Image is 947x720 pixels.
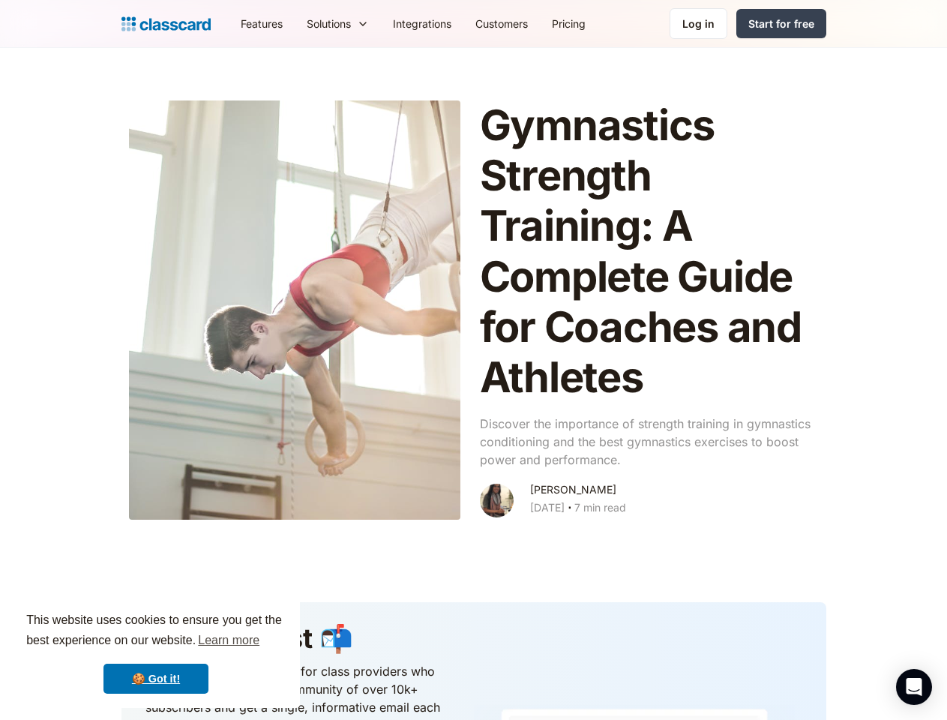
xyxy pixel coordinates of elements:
div: Log in [682,16,715,31]
a: Log in [670,8,727,39]
div: 7 min read [574,499,626,517]
div: [PERSON_NAME] [530,481,616,499]
a: Pricing [540,7,598,40]
span: This website uses cookies to ensure you get the best experience on our website. [26,611,286,652]
a: Start for free [736,9,826,38]
a: Integrations [381,7,463,40]
div: Solutions [307,16,351,31]
a: Customers [463,7,540,40]
a: dismiss cookie message [103,664,208,694]
div: Solutions [295,7,381,40]
div: Start for free [748,16,814,31]
p: Discover the importance of strength training in gymnastics conditioning and the best gymnastics e... [480,415,811,469]
a: Gymnastics Strength Training: A Complete Guide for Coaches and AthletesDiscover the importance of... [121,93,826,527]
div: Open Intercom Messenger [896,669,932,705]
a: Features [229,7,295,40]
h1: Gymnastics Strength Training: A Complete Guide for Coaches and Athletes [480,100,811,403]
div: cookieconsent [12,597,300,708]
a: home [121,13,211,34]
a: learn more about cookies [196,629,262,652]
div: [DATE] [530,499,565,517]
div: ‧ [565,499,574,520]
